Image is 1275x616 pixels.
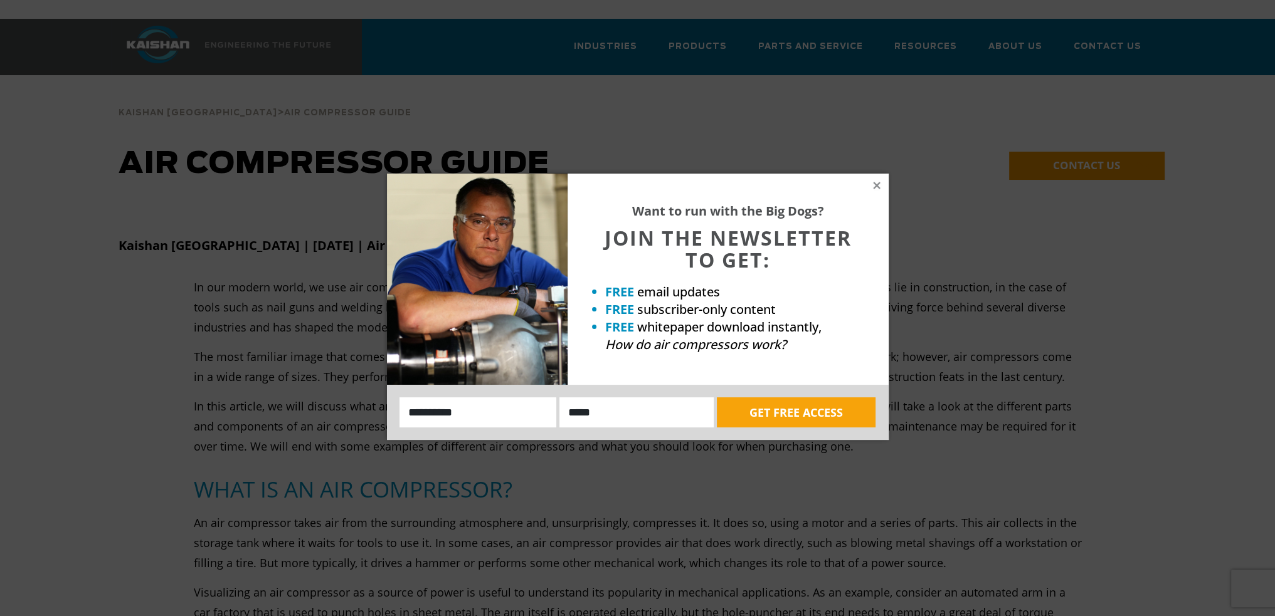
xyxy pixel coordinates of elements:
strong: FREE [605,301,634,318]
input: Name: [399,397,557,427]
strong: Want to run with the Big Dogs? [632,202,824,219]
button: Close [871,180,882,191]
span: subscriber-only content [637,301,776,318]
span: JOIN THE NEWSLETTER TO GET: [605,224,852,273]
strong: FREE [605,283,634,300]
strong: FREE [605,318,634,335]
em: How do air compressors work? [605,336,786,353]
input: Email [559,397,714,427]
button: GET FREE ACCESS [717,397,876,427]
span: whitepaper download instantly, [637,318,822,335]
span: email updates [637,283,720,300]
